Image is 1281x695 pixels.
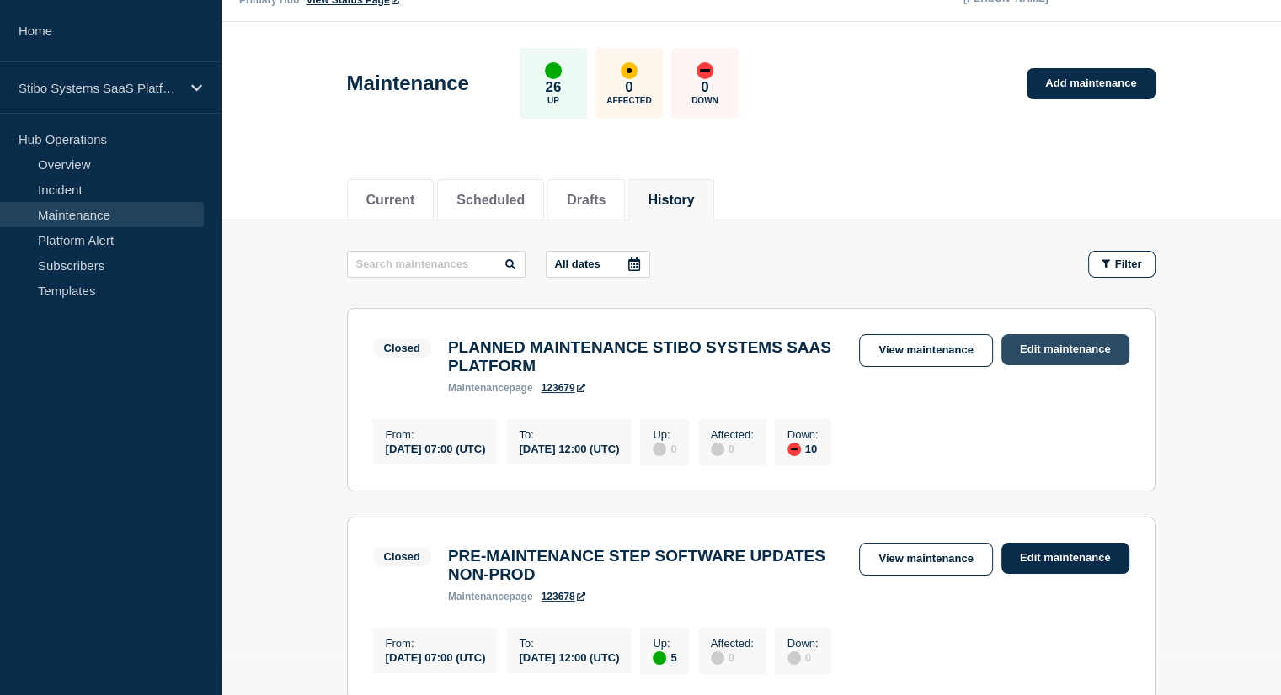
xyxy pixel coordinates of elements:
div: 10 [787,441,819,456]
div: up [653,651,666,665]
p: Affected [606,96,651,105]
div: disabled [711,651,724,665]
h3: PLANNED MAINTENANCE STIBO SYSTEMS SAAS PLATFORM [448,338,843,375]
p: Down [691,96,718,105]
p: Down : [787,428,819,441]
p: Up [547,96,559,105]
p: Affected : [711,428,754,441]
p: To : [519,428,619,441]
div: Closed [384,342,420,354]
input: Search maintenances [347,251,526,278]
a: View maintenance [859,543,992,576]
div: up [545,62,562,79]
div: Closed [384,550,420,563]
div: [DATE] 12:00 (UTC) [519,441,619,455]
button: Drafts [567,193,606,208]
div: disabled [787,651,801,665]
div: [DATE] 12:00 (UTC) [519,650,619,664]
span: Filter [1115,257,1142,270]
span: maintenance [448,591,510,602]
button: History [648,193,694,208]
p: page [448,382,533,394]
p: Down : [787,637,819,650]
div: 5 [653,650,676,665]
span: maintenance [448,382,510,394]
div: [DATE] 07:00 (UTC) [386,441,486,455]
a: 123679 [542,382,585,394]
p: From : [386,637,486,650]
button: Current [366,193,415,208]
div: 0 [711,650,754,665]
p: From : [386,428,486,441]
a: 123678 [542,591,585,602]
div: affected [621,62,638,79]
button: Filter [1088,251,1156,278]
div: 0 [787,650,819,665]
p: page [448,591,533,602]
div: disabled [653,443,666,456]
div: disabled [711,443,724,456]
button: Scheduled [456,193,525,208]
div: 0 [653,441,676,456]
a: Add maintenance [1027,68,1155,99]
h3: PRE-MAINTENANCE STEP SOFTWARE UPDATES NON-PROD [448,547,843,584]
a: View maintenance [859,334,992,367]
a: Edit maintenance [1001,334,1129,365]
p: Up : [653,428,676,441]
p: To : [519,637,619,650]
p: Up : [653,637,676,650]
div: down [787,443,801,456]
a: Edit maintenance [1001,543,1129,574]
p: 0 [625,79,632,96]
p: Stibo Systems SaaS Platform Status [19,81,180,95]
p: All dates [555,257,600,270]
div: [DATE] 07:00 (UTC) [386,650,486,664]
p: 0 [701,79,708,96]
div: 0 [711,441,754,456]
button: All dates [546,251,650,278]
div: down [697,62,713,79]
h1: Maintenance [347,72,469,95]
p: 26 [545,79,561,96]
p: Affected : [711,637,754,650]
